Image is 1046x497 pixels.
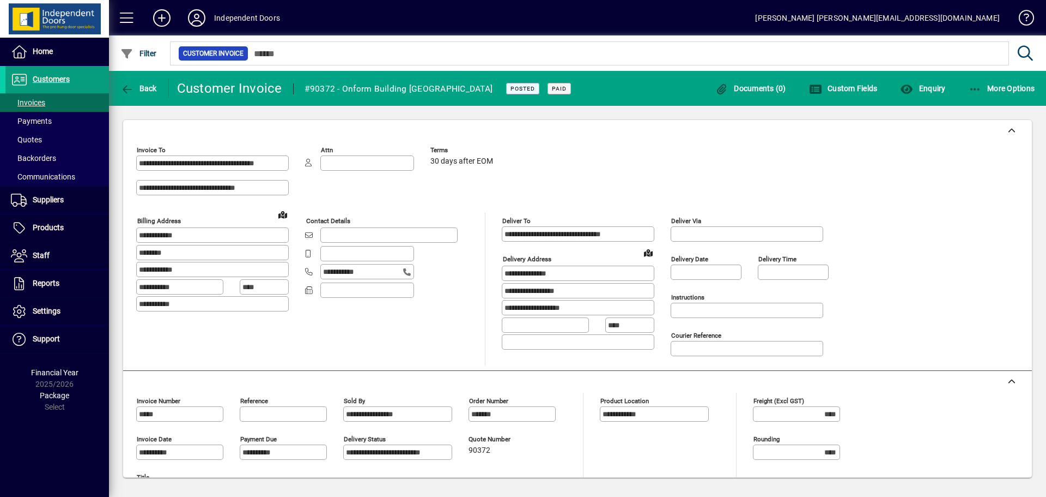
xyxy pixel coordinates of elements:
[33,334,60,343] span: Support
[240,435,277,443] mat-label: Payment due
[33,75,70,83] span: Customers
[137,397,180,405] mat-label: Invoice number
[33,307,60,315] span: Settings
[120,49,157,58] span: Filter
[715,84,786,93] span: Documents (0)
[671,255,708,263] mat-label: Delivery date
[806,79,880,98] button: Custom Fields
[11,117,52,125] span: Payments
[753,435,780,443] mat-label: Rounding
[713,79,789,98] button: Documents (0)
[33,195,64,204] span: Suppliers
[430,147,496,154] span: Terms
[274,206,291,223] a: View on map
[430,157,493,166] span: 30 days after EOM
[671,294,704,301] mat-label: Instructions
[5,93,109,112] a: Invoices
[5,326,109,353] a: Support
[118,79,160,98] button: Back
[502,217,531,225] mat-label: Deliver To
[11,154,56,163] span: Backorders
[344,435,386,443] mat-label: Delivery status
[5,242,109,270] a: Staff
[5,149,109,167] a: Backorders
[469,436,534,443] span: Quote number
[177,80,282,97] div: Customer Invoice
[600,397,649,405] mat-label: Product location
[755,9,1000,27] div: [PERSON_NAME] [PERSON_NAME][EMAIL_ADDRESS][DOMAIN_NAME]
[1011,2,1032,38] a: Knowledge Base
[11,135,42,144] span: Quotes
[31,368,78,377] span: Financial Year
[11,98,45,107] span: Invoices
[305,80,493,98] div: #90372 - Onform Building [GEOGRAPHIC_DATA]
[552,85,567,92] span: Paid
[344,397,365,405] mat-label: Sold by
[5,298,109,325] a: Settings
[240,397,268,405] mat-label: Reference
[321,146,333,154] mat-label: Attn
[118,44,160,63] button: Filter
[33,279,59,288] span: Reports
[969,84,1035,93] span: More Options
[5,38,109,65] a: Home
[33,251,50,260] span: Staff
[753,397,804,405] mat-label: Freight (excl GST)
[469,397,508,405] mat-label: Order number
[510,85,535,92] span: Posted
[137,146,166,154] mat-label: Invoice To
[120,84,157,93] span: Back
[758,255,796,263] mat-label: Delivery time
[144,8,179,28] button: Add
[640,244,657,261] a: View on map
[109,79,169,98] app-page-header-button: Back
[966,79,1038,98] button: More Options
[183,48,244,59] span: Customer Invoice
[5,167,109,186] a: Communications
[11,172,75,181] span: Communications
[671,332,721,339] mat-label: Courier Reference
[5,270,109,297] a: Reports
[137,474,149,481] mat-label: Title
[671,217,701,225] mat-label: Deliver via
[33,47,53,56] span: Home
[897,79,948,98] button: Enquiry
[469,446,490,455] span: 90372
[214,9,280,27] div: Independent Doors
[179,8,214,28] button: Profile
[5,112,109,130] a: Payments
[809,84,878,93] span: Custom Fields
[33,223,64,232] span: Products
[5,130,109,149] a: Quotes
[40,391,69,400] span: Package
[5,214,109,242] a: Products
[900,84,945,93] span: Enquiry
[5,187,109,214] a: Suppliers
[137,435,172,443] mat-label: Invoice date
